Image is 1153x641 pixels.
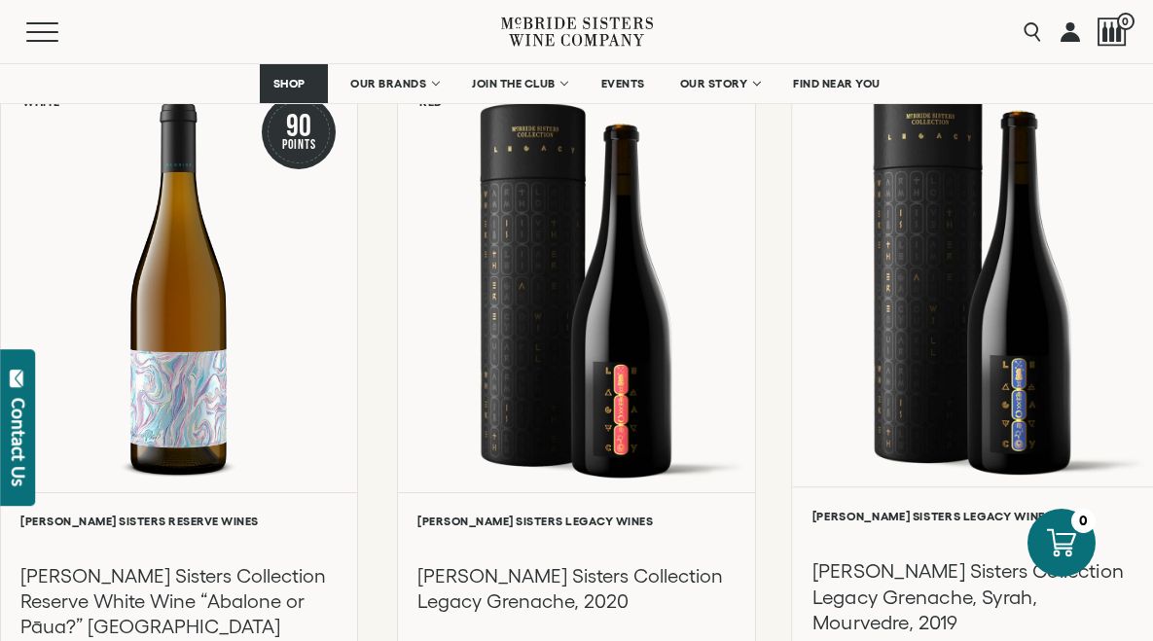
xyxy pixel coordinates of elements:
[350,77,426,90] span: OUR BRANDS
[417,563,735,614] h3: [PERSON_NAME] Sisters Collection Legacy Grenache, 2020
[680,77,748,90] span: OUR STORY
[1117,13,1135,30] span: 0
[1071,509,1096,533] div: 0
[272,77,306,90] span: SHOP
[601,77,645,90] span: EVENTS
[472,77,556,90] span: JOIN THE CLUB
[417,515,735,527] h6: [PERSON_NAME] Sisters Legacy Wines
[780,64,893,103] a: FIND NEAR YOU
[459,64,579,103] a: JOIN THE CLUB
[667,64,772,103] a: OUR STORY
[811,558,1135,636] h3: [PERSON_NAME] Sisters Collection Legacy Grenache, Syrah, Mourvedre, 2019
[9,398,28,486] div: Contact Us
[793,77,881,90] span: FIND NEAR YOU
[20,515,338,527] h6: [PERSON_NAME] Sisters Reserve Wines
[589,64,658,103] a: EVENTS
[338,64,450,103] a: OUR BRANDS
[811,510,1135,522] h6: [PERSON_NAME] Sisters Legacy Wines
[260,64,328,103] a: SHOP
[26,22,96,42] button: Mobile Menu Trigger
